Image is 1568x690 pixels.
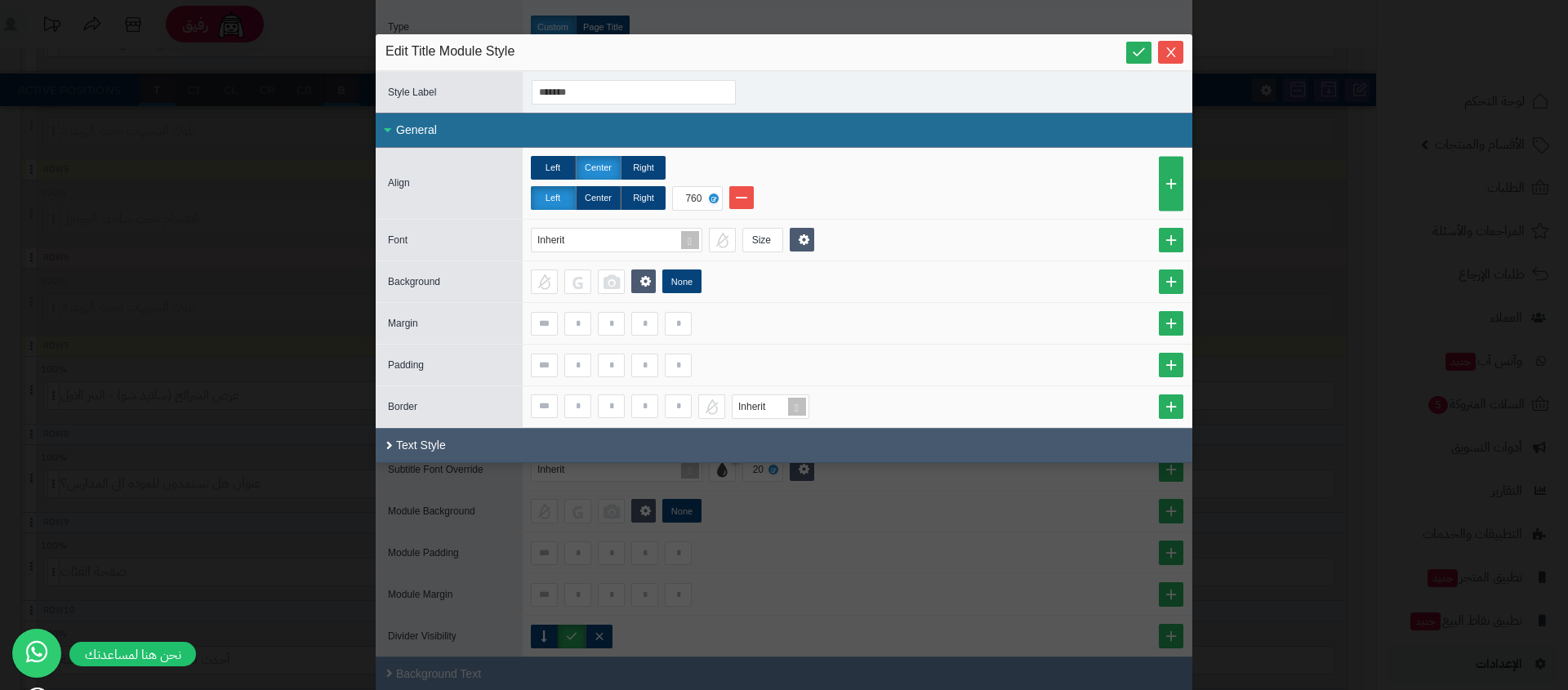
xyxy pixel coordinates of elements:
label: Right [621,156,666,180]
span: Style Label [388,87,436,98]
span: Padding [388,359,424,371]
label: Left [531,156,576,180]
span: Edit Title Module Style [385,42,514,62]
span: Background [388,276,440,287]
label: Center [576,156,621,180]
span: Margin [388,318,418,329]
span: Align [388,177,410,189]
div: Inherit [537,229,581,252]
div: Text Style [376,428,1192,463]
span: Font [388,234,408,246]
label: Left [531,186,576,210]
button: Close [1158,41,1183,64]
label: Right [621,186,666,210]
span: Inherit [738,401,765,412]
div: 760 [678,187,714,210]
div: General [376,113,1192,148]
label: Center [576,186,621,210]
span: Border [388,401,417,412]
div: Size [743,229,780,252]
label: None [662,269,702,293]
